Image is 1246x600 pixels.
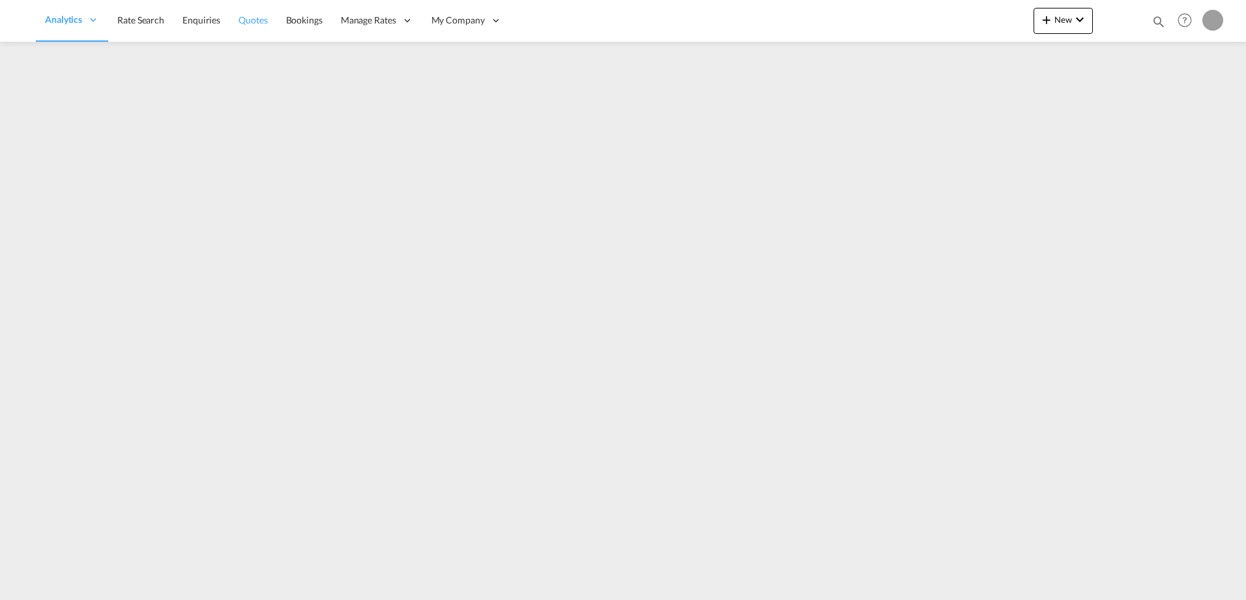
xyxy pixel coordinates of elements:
[117,14,164,25] span: Rate Search
[1152,14,1166,29] md-icon: icon-magnify
[1039,14,1088,25] span: New
[239,14,267,25] span: Quotes
[182,14,220,25] span: Enquiries
[431,14,485,27] span: My Company
[1039,12,1054,27] md-icon: icon-plus 400-fg
[1174,9,1196,31] span: Help
[45,13,82,26] span: Analytics
[286,14,323,25] span: Bookings
[1174,9,1202,33] div: Help
[1034,8,1093,34] button: icon-plus 400-fgNewicon-chevron-down
[1152,14,1166,34] div: icon-magnify
[341,14,396,27] span: Manage Rates
[1072,12,1088,27] md-icon: icon-chevron-down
